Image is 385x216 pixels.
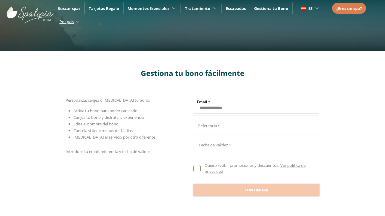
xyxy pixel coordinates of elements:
span: Continuar [245,187,269,193]
a: Escapadas [226,6,246,11]
span: ¿Eres un spa? [336,6,362,11]
span: Gestiona tu bono fácilmente [141,68,244,78]
a: Tarjetas Regalo [89,6,119,11]
span: Quiero recibir promociones y descuentos. [205,163,279,168]
span: Edita el nombre del bono [73,121,119,127]
a: Ver política de privacidad [205,163,305,174]
span: Activa tu bono para poder canjearlo [73,108,137,113]
button: Continuar [193,184,319,196]
span: Canjea tu bono y disfruta la experiencia [73,115,144,120]
a: Buscar spas [57,6,80,11]
span: Personaliza, canjea o [MEDICAL_DATA] tu bono: [66,97,150,103]
span: Cancela si tiene menos de 14 días [73,128,133,133]
span: Introduce tu email, referencia y fecha de validez [66,149,150,154]
a: ¿Eres un spa? [336,5,362,12]
img: ImgLogoSpalopia.BvClDcEz.svg [7,1,54,23]
span: [MEDICAL_DATA] el servicio por otro diferente [73,134,155,140]
span: Por país [60,19,74,24]
a: Gestiona tu Bono [254,6,288,11]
